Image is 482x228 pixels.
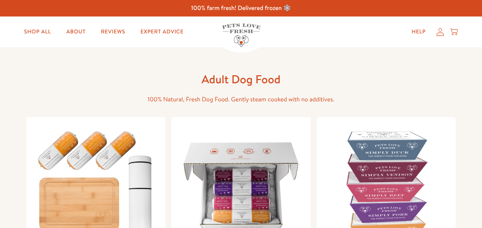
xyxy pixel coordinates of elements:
[60,24,92,40] a: About
[118,72,364,87] h1: Adult Dog Food
[135,24,190,40] a: Expert Advice
[222,23,260,47] img: Pets Love Fresh
[148,95,334,104] span: 100% Natural, Fresh Dog Food. Gently steam cooked with no additives.
[18,24,57,40] a: Shop All
[405,24,432,40] a: Help
[95,24,131,40] a: Reviews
